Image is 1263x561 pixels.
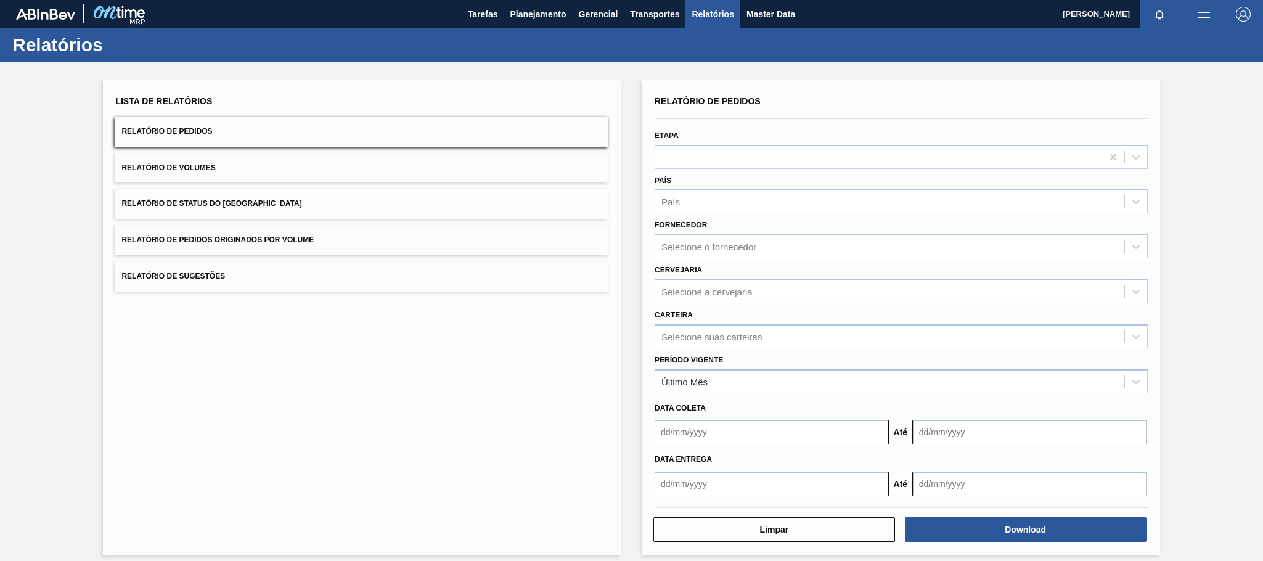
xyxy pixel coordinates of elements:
button: Relatório de Volumes [115,153,608,183]
div: Último Mês [661,376,708,387]
span: Tarefas [468,7,498,22]
input: dd/mm/yyyy [913,472,1147,496]
img: userActions [1196,7,1211,22]
label: País [655,176,671,185]
span: Relatório de Pedidos [655,96,761,106]
div: Selecione suas carteiras [661,331,762,342]
button: Até [888,472,913,496]
span: Relatórios [692,7,734,22]
span: Relatório de Volumes [121,163,215,172]
button: Download [905,517,1147,542]
span: Transportes [630,7,679,22]
input: dd/mm/yyyy [655,472,888,496]
span: Master Data [746,7,795,22]
div: País [661,197,680,207]
input: dd/mm/yyyy [655,420,888,444]
span: Data coleta [655,404,706,412]
span: Planejamento [510,7,566,22]
label: Etapa [655,131,679,140]
img: Logout [1236,7,1251,22]
span: Relatório de Pedidos [121,127,212,136]
span: Data entrega [655,455,712,464]
span: Relatório de Status do [GEOGRAPHIC_DATA] [121,199,301,208]
button: Relatório de Pedidos Originados por Volume [115,225,608,255]
span: Gerencial [579,7,618,22]
label: Fornecedor [655,221,707,229]
label: Cervejaria [655,266,702,274]
button: Limpar [653,517,895,542]
label: Carteira [655,311,693,319]
span: Relatório de Pedidos Originados por Volume [121,235,314,244]
span: Relatório de Sugestões [121,272,225,280]
div: Selecione a cervejaria [661,286,753,297]
button: Relatório de Status do [GEOGRAPHIC_DATA] [115,189,608,219]
button: Relatório de Sugestões [115,261,608,292]
span: Lista de Relatórios [115,96,212,106]
label: Período Vigente [655,356,723,364]
img: TNhmsLtSVTkK8tSr43FrP2fwEKptu5GPRR3wAAAABJRU5ErkJggg== [16,9,75,20]
input: dd/mm/yyyy [913,420,1147,444]
button: Relatório de Pedidos [115,117,608,147]
h1: Relatórios [12,38,231,52]
div: Selecione o fornecedor [661,242,756,252]
button: Notificações [1140,6,1179,23]
button: Até [888,420,913,444]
